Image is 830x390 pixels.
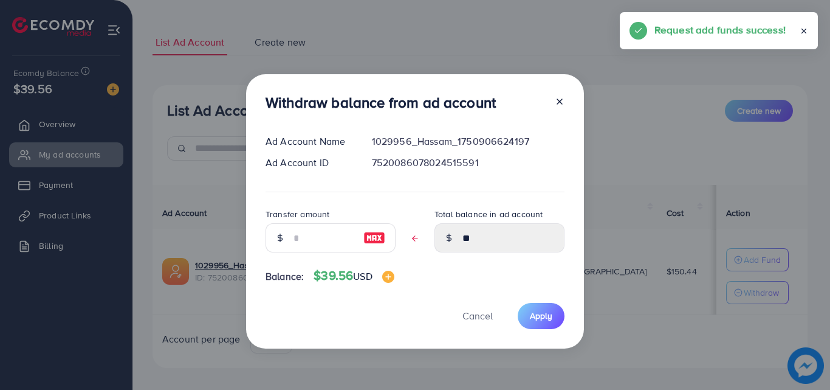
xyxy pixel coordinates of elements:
[434,208,543,220] label: Total balance in ad account
[256,156,362,170] div: Ad Account ID
[382,271,394,283] img: image
[530,310,552,322] span: Apply
[518,303,564,329] button: Apply
[362,134,574,148] div: 1029956_Hassam_1750906624197
[266,208,329,220] label: Transfer amount
[314,268,394,284] h4: $39.56
[462,309,493,322] span: Cancel
[353,270,372,283] span: USD
[363,231,385,245] img: image
[654,22,786,38] h5: Request add funds success!
[362,156,574,170] div: 7520086078024515591
[266,94,496,111] h3: Withdraw balance from ad account
[266,270,304,284] span: Balance:
[447,303,508,329] button: Cancel
[256,134,362,148] div: Ad Account Name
